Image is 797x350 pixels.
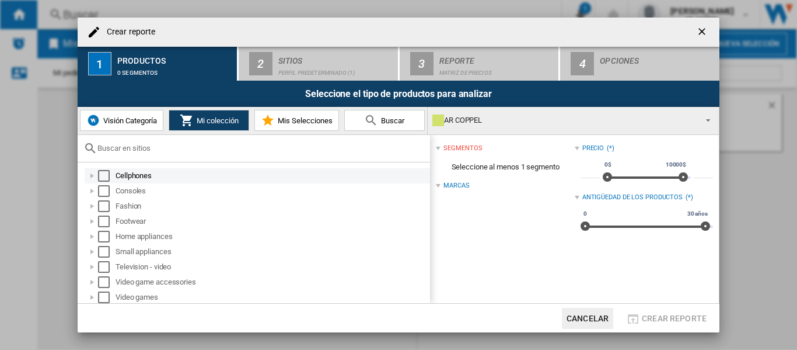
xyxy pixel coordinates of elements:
md-checkbox: Select [98,170,116,182]
div: Antigüedad de los productos [582,193,683,202]
md-checkbox: Select [98,200,116,212]
div: 4 [571,52,594,75]
span: 30 años [686,209,709,219]
button: 2 Sitios Perfil predeterminado (1) [239,47,399,81]
span: Buscar [378,116,404,125]
span: 10000$ [664,160,688,169]
span: 0$ [603,160,613,169]
div: Productos [117,51,232,64]
div: 3 [410,52,434,75]
span: Crear reporte [642,314,707,323]
md-dialog: Crear reporte ... [78,18,719,332]
input: Buscar en sitios [97,144,424,153]
span: Seleccione al menos 1 segmento [436,156,574,178]
md-checkbox: Select [98,261,116,273]
div: Small appliances [116,246,428,258]
button: Crear reporte [623,308,710,329]
button: Mis Selecciones [254,110,339,131]
div: 2 [249,52,272,75]
img: wiser-icon-blue.png [86,113,100,127]
div: Reporte [439,51,554,64]
div: Cellphones [116,170,428,182]
h4: Crear reporte [101,26,155,38]
div: Fashion [116,200,428,212]
button: Buscar [344,110,425,131]
button: getI18NText('BUTTONS.CLOSE_DIALOG') [691,20,715,44]
div: Matriz de precios [439,64,554,76]
button: Cancelar [562,308,613,329]
md-checkbox: Select [98,246,116,258]
div: Sitios [278,51,393,64]
ng-md-icon: getI18NText('BUTTONS.CLOSE_DIALOG') [696,26,710,40]
button: Visión Categoría [80,110,163,131]
div: Marcas [443,181,469,190]
md-checkbox: Select [98,292,116,303]
div: Precio [582,144,604,153]
div: AR COPPEL [432,112,695,129]
div: segmentos [443,144,482,153]
div: Home appliances [116,231,428,242]
div: 0 segmentos [117,64,232,76]
button: Mi colección [169,110,249,131]
span: Mis Selecciones [275,116,333,125]
div: Television - video [116,261,428,273]
div: Opciones [600,51,715,64]
div: Video game accessories [116,276,428,288]
div: Footwear [116,216,428,227]
button: 4 Opciones [560,47,719,81]
div: Perfil predeterminado (1) [278,64,393,76]
span: Mi colección [194,116,239,125]
div: Consoles [116,185,428,197]
md-checkbox: Select [98,216,116,227]
md-checkbox: Select [98,276,116,288]
span: 0 [582,209,589,219]
div: 1 [88,52,111,75]
span: Visión Categoría [100,116,157,125]
div: Seleccione el tipo de productos para analizar [78,81,719,107]
button: 3 Reporte Matriz de precios [400,47,560,81]
md-checkbox: Select [98,231,116,242]
button: 1 Productos 0 segmentos [78,47,238,81]
div: Video games [116,292,428,303]
md-checkbox: Select [98,185,116,197]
